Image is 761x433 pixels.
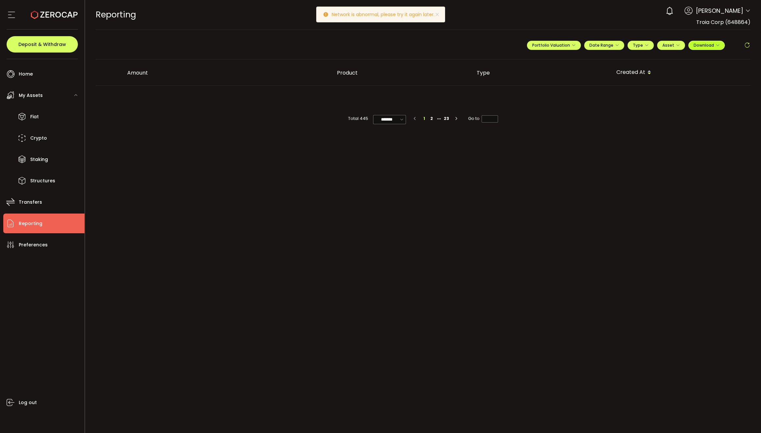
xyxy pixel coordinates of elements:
[471,69,611,77] div: Type
[611,67,751,78] div: Created At
[19,69,33,79] span: Home
[332,12,440,17] p: Network is abnormal, please try it again later.
[19,91,43,100] span: My Assets
[421,115,428,122] li: 1
[30,112,39,122] span: Fiat
[18,42,66,47] span: Deposit & Withdraw
[633,42,649,48] span: Type
[428,115,435,122] li: 2
[442,115,450,122] li: 23
[19,240,48,250] span: Preferences
[96,9,136,20] span: Reporting
[19,219,42,228] span: Reporting
[468,115,498,122] span: Go to
[122,69,332,77] div: Amount
[728,401,761,433] iframe: Chat Widget
[662,42,674,48] span: Asset
[657,41,685,50] button: Asset
[19,197,42,207] span: Transfers
[30,176,55,186] span: Structures
[584,41,624,50] button: Date Range
[694,42,720,48] span: Download
[696,18,750,26] span: Troia Corp (648864)
[7,36,78,53] button: Deposit & Withdraw
[589,42,619,48] span: Date Range
[532,42,576,48] span: Portfolio Valuation
[688,41,725,50] button: Download
[348,115,368,122] span: Total 445
[696,6,743,15] span: [PERSON_NAME]
[628,41,654,50] button: Type
[30,155,48,164] span: Staking
[30,133,47,143] span: Crypto
[527,41,581,50] button: Portfolio Valuation
[19,398,37,407] span: Log out
[332,69,471,77] div: Product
